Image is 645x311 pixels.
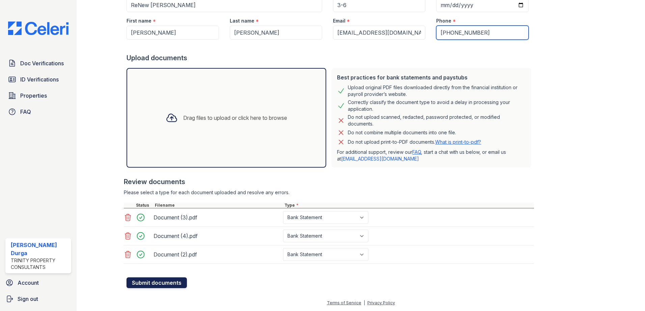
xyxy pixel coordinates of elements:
[20,59,64,67] span: Doc Verifications
[348,139,481,145] p: Do not upload print-to-PDF documents.
[435,139,481,145] a: What is print-to-pdf?
[5,57,71,70] a: Doc Verifications
[20,108,31,116] span: FAQ
[135,203,153,208] div: Status
[348,129,456,137] div: Do not combine multiple documents into one file.
[367,300,395,305] a: Privacy Policy
[5,89,71,102] a: Properties
[327,300,361,305] a: Terms of Service
[364,300,365,305] div: |
[124,189,534,196] div: Please select a type for each document uploaded and resolve any errors.
[337,73,526,81] div: Best practices for bank statements and paystubs
[5,105,71,118] a: FAQ
[436,18,451,24] label: Phone
[11,257,68,271] div: Trinity Property Consultants
[153,231,280,241] div: Document (4).pdf
[5,73,71,86] a: ID Verifications
[153,203,283,208] div: Filename
[348,114,526,127] div: Do not upload scanned, redacted, password protected, or modified documents.
[11,241,68,257] div: [PERSON_NAME] Durga
[127,18,151,24] label: First name
[3,22,74,35] img: CE_Logo_Blue-a8612792a0a2168367f1c8372b55b34899dd931a85d93a1a3d3e32e68fde9ad4.png
[20,75,59,83] span: ID Verifications
[20,92,47,100] span: Properties
[283,203,534,208] div: Type
[153,212,280,223] div: Document (3).pdf
[183,114,287,122] div: Drag files to upload or click here to browse
[153,249,280,260] div: Document (2).pdf
[127,53,534,63] div: Upload documents
[341,156,419,162] a: [EMAIL_ADDRESS][DOMAIN_NAME]
[348,84,526,98] div: Upload original PDF files downloaded directly from the financial institution or payroll provider’...
[127,277,187,288] button: Submit documents
[412,149,421,155] a: FAQ
[230,18,254,24] label: Last name
[333,18,345,24] label: Email
[124,177,534,186] div: Review documents
[348,99,526,112] div: Correctly classify the document type to avoid a delay in processing your application.
[3,292,74,306] a: Sign out
[18,295,38,303] span: Sign out
[3,276,74,289] a: Account
[337,149,526,162] p: For additional support, review our , start a chat with us below, or email us at
[18,279,39,287] span: Account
